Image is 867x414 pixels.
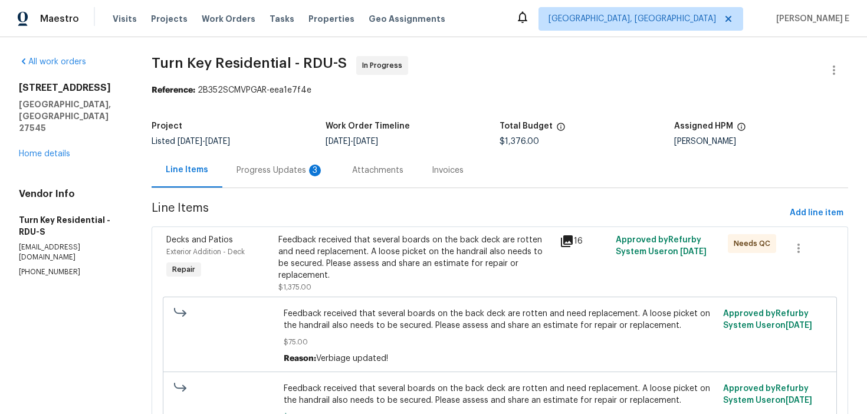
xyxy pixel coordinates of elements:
[674,122,733,130] h5: Assigned HPM
[786,396,812,405] span: [DATE]
[19,82,123,94] h2: [STREET_ADDRESS]
[202,13,255,25] span: Work Orders
[549,13,716,25] span: [GEOGRAPHIC_DATA], [GEOGRAPHIC_DATA]
[560,234,609,248] div: 16
[19,267,123,277] p: [PHONE_NUMBER]
[284,336,716,348] span: $75.00
[723,310,812,330] span: Approved by Refurby System User on
[771,13,849,25] span: [PERSON_NAME] E
[166,164,208,176] div: Line Items
[737,122,746,137] span: The hpm assigned to this work order.
[790,206,843,221] span: Add line item
[556,122,566,137] span: The total cost of line items that have been proposed by Opendoor. This sum includes line items th...
[326,137,378,146] span: -
[785,202,848,224] button: Add line item
[353,137,378,146] span: [DATE]
[326,137,350,146] span: [DATE]
[205,137,230,146] span: [DATE]
[316,354,388,363] span: Verbiage updated!
[616,236,707,256] span: Approved by Refurby System User on
[278,234,552,281] div: Feedback received that several boards on the back deck are rotten and need replacement. A loose p...
[152,84,848,96] div: 2B352SCMVPGAR-eea1e7f4e
[326,122,410,130] h5: Work Order Timeline
[308,13,354,25] span: Properties
[362,60,407,71] span: In Progress
[19,58,86,66] a: All work orders
[734,238,775,249] span: Needs QC
[152,86,195,94] b: Reference:
[270,15,294,23] span: Tasks
[237,165,324,176] div: Progress Updates
[40,13,79,25] span: Maestro
[680,248,707,256] span: [DATE]
[278,284,311,291] span: $1,375.00
[786,321,812,330] span: [DATE]
[19,214,123,238] h5: Turn Key Residential - RDU-S
[284,354,316,363] span: Reason:
[166,236,233,244] span: Decks and Patios
[152,122,182,130] h5: Project
[166,248,245,255] span: Exterior Addition - Deck
[113,13,137,25] span: Visits
[152,202,785,224] span: Line Items
[309,165,321,176] div: 3
[152,137,230,146] span: Listed
[500,122,553,130] h5: Total Budget
[151,13,188,25] span: Projects
[500,137,539,146] span: $1,376.00
[674,137,848,146] div: [PERSON_NAME]
[19,150,70,158] a: Home details
[19,242,123,262] p: [EMAIL_ADDRESS][DOMAIN_NAME]
[19,98,123,134] h5: [GEOGRAPHIC_DATA], [GEOGRAPHIC_DATA] 27545
[352,165,403,176] div: Attachments
[723,385,812,405] span: Approved by Refurby System User on
[178,137,230,146] span: -
[284,308,716,331] span: Feedback received that several boards on the back deck are rotten and need replacement. A loose p...
[168,264,200,275] span: Repair
[19,188,123,200] h4: Vendor Info
[152,56,347,70] span: Turn Key Residential - RDU-S
[369,13,445,25] span: Geo Assignments
[284,383,716,406] span: Feedback received that several boards on the back deck are rotten and need replacement. A loose p...
[178,137,202,146] span: [DATE]
[432,165,464,176] div: Invoices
